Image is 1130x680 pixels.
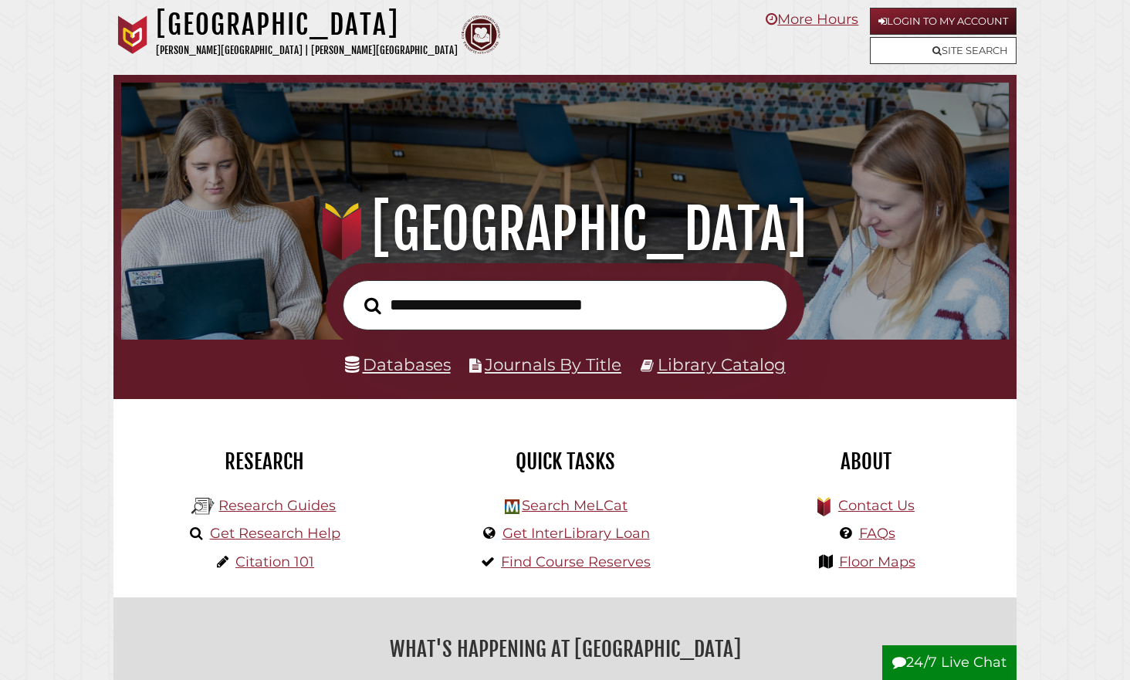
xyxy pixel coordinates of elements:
[426,448,704,475] h2: Quick Tasks
[235,553,314,570] a: Citation 101
[218,497,336,514] a: Research Guides
[501,553,651,570] a: Find Course Reserves
[156,8,458,42] h1: [GEOGRAPHIC_DATA]
[125,448,403,475] h2: Research
[727,448,1005,475] h2: About
[658,354,786,374] a: Library Catalog
[502,525,650,542] a: Get InterLibrary Loan
[859,525,895,542] a: FAQs
[766,11,858,28] a: More Hours
[345,354,451,374] a: Databases
[191,495,215,518] img: Hekman Library Logo
[364,296,381,314] i: Search
[505,499,519,514] img: Hekman Library Logo
[210,525,340,542] a: Get Research Help
[462,15,500,54] img: Calvin Theological Seminary
[839,553,915,570] a: Floor Maps
[870,37,1017,64] a: Site Search
[485,354,621,374] a: Journals By Title
[138,195,992,263] h1: [GEOGRAPHIC_DATA]
[113,15,152,54] img: Calvin University
[838,497,915,514] a: Contact Us
[522,497,628,514] a: Search MeLCat
[357,293,389,318] button: Search
[870,8,1017,35] a: Login to My Account
[125,631,1005,667] h2: What's Happening at [GEOGRAPHIC_DATA]
[156,42,458,59] p: [PERSON_NAME][GEOGRAPHIC_DATA] | [PERSON_NAME][GEOGRAPHIC_DATA]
